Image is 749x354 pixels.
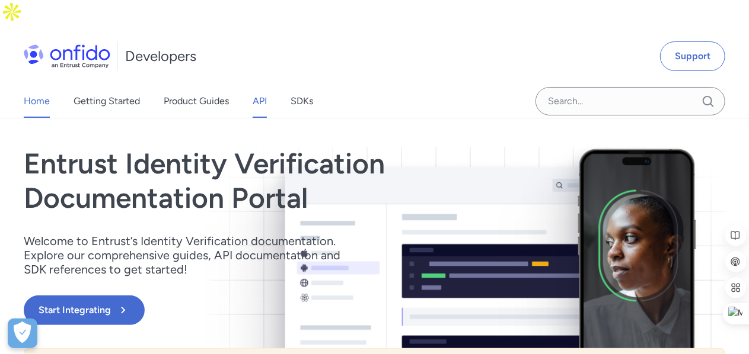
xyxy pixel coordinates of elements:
a: Getting Started [74,85,140,118]
button: Start Integrating [24,295,145,325]
a: SDKs [291,85,313,118]
a: Product Guides [164,85,229,118]
button: Open Preferences [8,318,37,348]
div: Cookie Preferences [8,318,37,348]
p: Welcome to Entrust’s Identity Verification documentation. Explore our comprehensive guides, API d... [24,234,356,276]
a: Support [660,41,725,71]
a: Start Integrating [24,295,515,325]
img: Onfido Logo [24,44,110,68]
input: Onfido search input field [536,87,725,115]
h1: Developers [125,47,196,66]
h1: Entrust Identity Verification Documentation Portal [24,147,515,215]
a: API [253,85,267,118]
a: Home [24,85,50,118]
